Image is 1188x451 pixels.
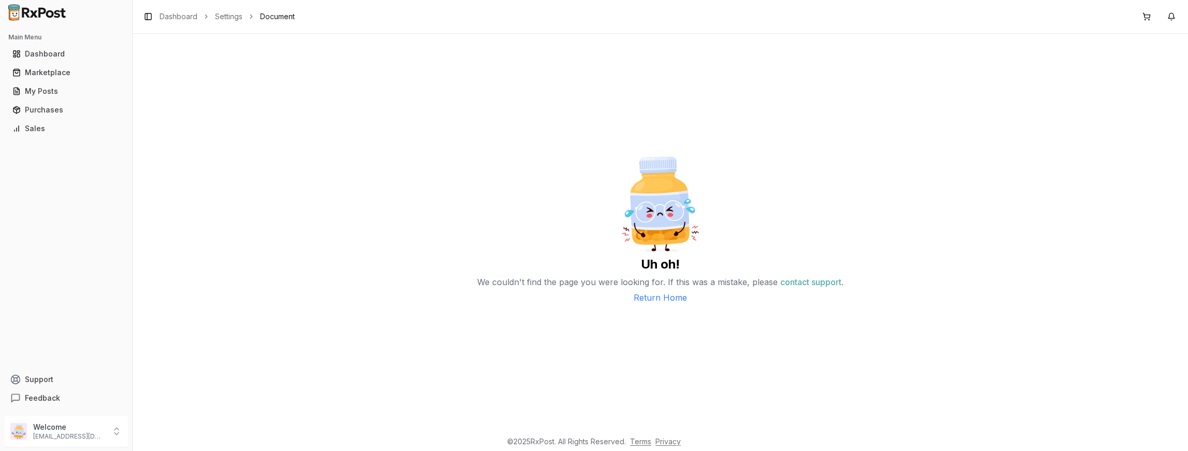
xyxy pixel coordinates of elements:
div: My Posts [12,86,120,96]
a: Privacy [655,437,681,446]
div: Purchases [12,105,120,115]
button: Marketplace [4,64,128,81]
div: Dashboard [12,49,120,59]
h2: Uh oh! [641,256,680,273]
a: Dashboard [8,45,124,63]
nav: breadcrumb [160,11,295,22]
div: Sales [12,123,120,134]
span: Document [260,11,295,22]
button: Feedback [4,389,128,407]
button: Sales [4,120,128,137]
button: contact support [780,273,841,291]
p: [EMAIL_ADDRESS][DOMAIN_NAME] [33,432,105,441]
span: Feedback [25,393,60,403]
h2: Main Menu [8,33,124,41]
a: Dashboard [160,11,197,22]
img: Sad Pill Bottle [609,152,712,256]
a: Purchases [8,101,124,119]
img: RxPost Logo [4,4,70,21]
a: Sales [8,119,124,138]
button: Purchases [4,102,128,118]
a: My Posts [8,82,124,101]
div: Marketplace [12,67,120,78]
p: We couldn't find the page you were looking for. If this was a mistake, please . [477,273,843,291]
button: Dashboard [4,46,128,62]
a: Return Home [634,291,687,304]
a: Terms [630,437,651,446]
button: My Posts [4,83,128,100]
a: Settings [215,11,242,22]
img: User avatar [10,423,27,440]
a: Marketplace [8,63,124,82]
p: Welcome [33,422,105,432]
button: Support [4,370,128,389]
